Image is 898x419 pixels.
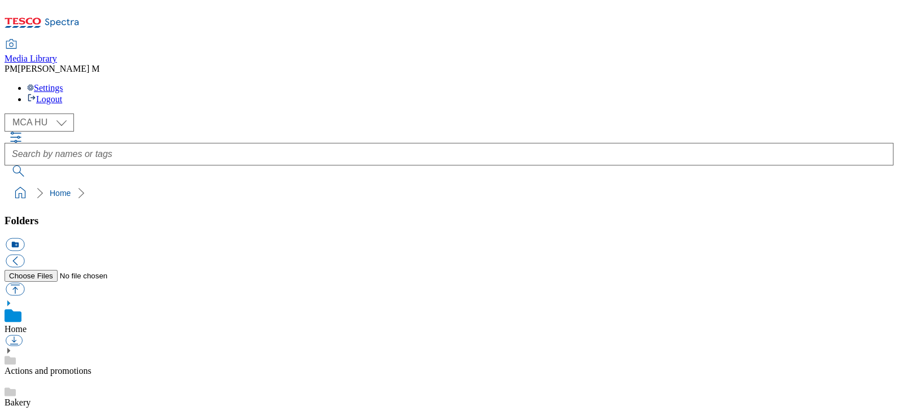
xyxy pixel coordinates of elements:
[5,54,57,63] span: Media Library
[5,40,57,64] a: Media Library
[27,94,62,104] a: Logout
[5,64,18,73] span: PM
[5,143,893,165] input: Search by names or tags
[5,324,27,334] a: Home
[5,366,91,376] a: Actions and promotions
[27,83,63,93] a: Settings
[5,182,893,204] nav: breadcrumb
[5,398,30,407] a: Bakery
[5,215,893,227] h3: Folders
[18,64,99,73] span: [PERSON_NAME] M
[11,184,29,202] a: home
[50,189,71,198] a: Home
